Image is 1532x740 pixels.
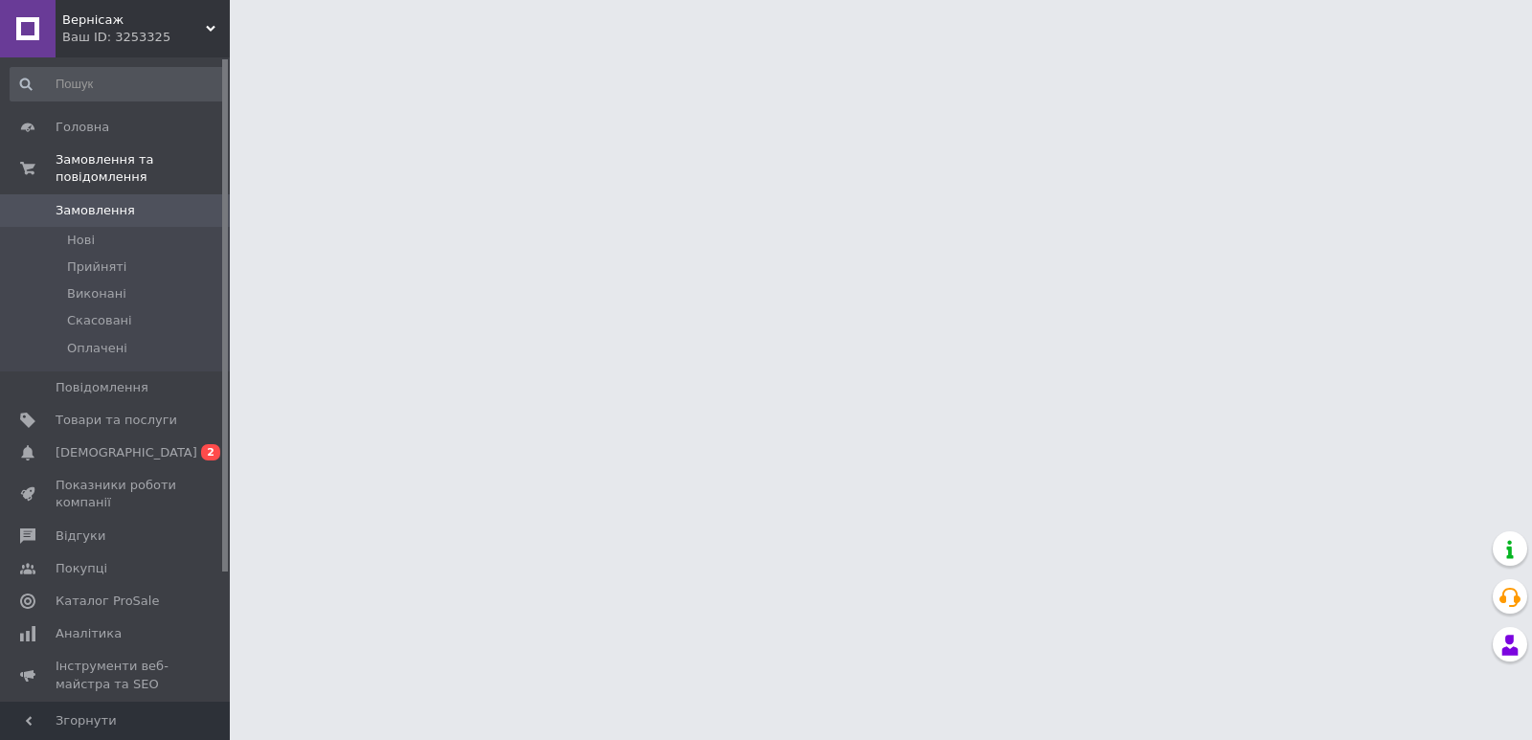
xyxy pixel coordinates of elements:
span: [DEMOGRAPHIC_DATA] [56,444,197,461]
span: 2 [201,444,220,460]
span: Повідомлення [56,379,148,396]
span: Головна [56,119,109,136]
span: Аналітика [56,625,122,642]
span: Відгуки [56,527,105,545]
span: Скасовані [67,312,132,329]
span: Покупці [56,560,107,577]
span: Замовлення [56,202,135,219]
span: Прийняті [67,258,126,276]
span: Виконані [67,285,126,303]
span: Нові [67,232,95,249]
span: Товари та послуги [56,412,177,429]
span: Показники роботи компанії [56,477,177,511]
span: Інструменти веб-майстра та SEO [56,658,177,692]
span: Каталог ProSale [56,593,159,610]
span: Вернісаж [62,11,206,29]
div: Ваш ID: 3253325 [62,29,230,46]
span: Оплачені [67,340,127,357]
input: Пошук [10,67,226,101]
span: Замовлення та повідомлення [56,151,230,186]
